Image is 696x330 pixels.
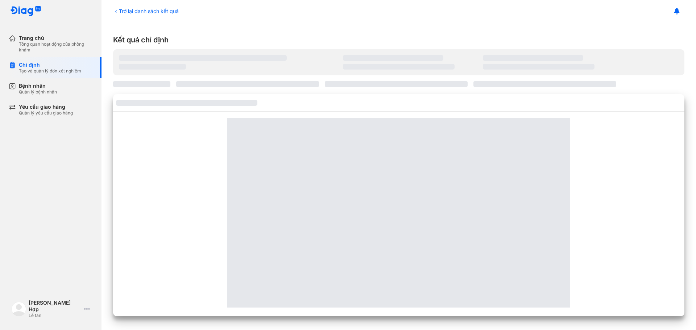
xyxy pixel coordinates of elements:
img: logo [10,6,41,17]
img: logo [12,302,26,316]
div: Tạo và quản lý đơn xét nghiệm [19,68,81,74]
div: Quản lý yêu cầu giao hàng [19,110,73,116]
div: [PERSON_NAME] Hợp [29,300,81,313]
div: Trang chủ [19,35,93,41]
div: Bệnh nhân [19,83,57,89]
div: Yêu cầu giao hàng [19,104,73,110]
div: Chỉ định [19,62,81,68]
div: Tổng quan hoạt động của phòng khám [19,41,93,53]
div: Kết quả chỉ định [113,35,684,45]
div: Trở lại danh sách kết quả [113,7,179,15]
div: Quản lý bệnh nhân [19,89,57,95]
div: Lễ tân [29,313,81,318]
